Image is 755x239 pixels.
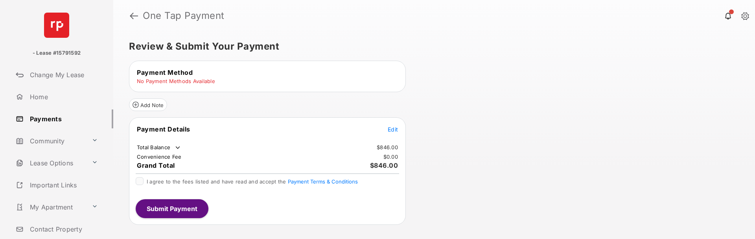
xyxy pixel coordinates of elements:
span: $846.00 [370,161,398,169]
button: Add Note [129,98,167,111]
a: Payments [13,109,113,128]
strong: One Tap Payment [143,11,225,20]
span: Payment Details [137,125,190,133]
button: Submit Payment [136,199,208,218]
img: svg+xml;base64,PHN2ZyB4bWxucz0iaHR0cDovL3d3dy53My5vcmcvMjAwMC9zdmciIHdpZHRoPSI2NCIgaGVpZ2h0PSI2NC... [44,13,69,38]
a: Lease Options [13,154,88,172]
td: Total Balance [136,144,182,152]
span: Edit [388,126,398,133]
a: Contact Property [13,220,113,239]
a: Change My Lease [13,65,113,84]
td: No Payment Methods Available [136,78,215,85]
button: Edit [388,125,398,133]
td: Convenience Fee [136,153,182,160]
span: Grand Total [137,161,175,169]
a: Important Links [13,176,101,195]
td: $0.00 [383,153,398,160]
h5: Review & Submit Your Payment [129,42,733,51]
a: Home [13,87,113,106]
a: Community [13,132,88,150]
a: My Apartment [13,198,88,217]
p: - Lease #15791592 [33,49,81,57]
span: I agree to the fees listed and have read and accept the [147,178,358,185]
button: I agree to the fees listed and have read and accept the [288,178,358,185]
td: $846.00 [376,144,398,151]
span: Payment Method [137,69,193,76]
